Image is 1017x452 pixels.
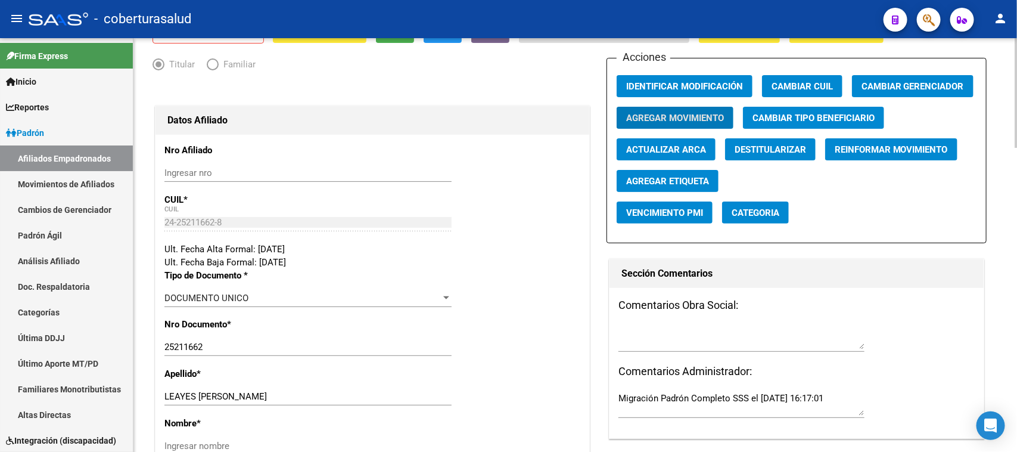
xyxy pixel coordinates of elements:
[617,138,716,160] button: Actualizar ARCA
[852,75,974,97] button: Cambiar Gerenciador
[164,193,289,206] p: CUIL
[94,6,191,32] span: - coberturasalud
[993,11,1007,26] mat-icon: person
[153,61,268,72] mat-radio-group: Elija una opción
[6,126,44,140] span: Padrón
[618,297,975,314] h3: Comentarios Obra Social:
[743,107,884,129] button: Cambiar Tipo Beneficiario
[626,113,724,123] span: Agregar Movimiento
[617,49,670,66] h3: Acciones
[626,81,743,92] span: Identificar Modificación
[762,75,842,97] button: Cambiar CUIL
[617,75,752,97] button: Identificar Modificación
[752,113,875,123] span: Cambiar Tipo Beneficiario
[164,256,580,269] div: Ult. Fecha Baja Formal: [DATE]
[6,101,49,114] span: Reportes
[835,144,948,155] span: Reinformar Movimiento
[6,434,116,447] span: Integración (discapacidad)
[725,138,816,160] button: Destitularizar
[164,58,195,71] span: Titular
[825,138,957,160] button: Reinformar Movimiento
[164,243,580,256] div: Ult. Fecha Alta Formal: [DATE]
[722,202,789,224] button: Categoria
[164,269,289,282] p: Tipo de Documento *
[626,144,706,155] span: Actualizar ARCA
[617,170,719,192] button: Agregar Etiqueta
[772,81,833,92] span: Cambiar CUIL
[626,208,703,218] span: Vencimiento PMI
[626,176,709,187] span: Agregar Etiqueta
[164,318,289,331] p: Nro Documento
[10,11,24,26] mat-icon: menu
[617,107,733,129] button: Agregar Movimiento
[617,202,713,224] button: Vencimiento PMI
[167,111,577,130] h1: Datos Afiliado
[219,58,256,71] span: Familiar
[6,75,36,88] span: Inicio
[735,144,806,155] span: Destitularizar
[732,208,779,218] span: Categoria
[976,411,1005,440] div: Open Intercom Messenger
[862,81,964,92] span: Cambiar Gerenciador
[164,144,289,157] p: Nro Afiliado
[6,49,68,63] span: Firma Express
[621,264,972,283] h1: Sección Comentarios
[164,293,248,304] span: DOCUMENTO UNICO
[618,363,975,380] h3: Comentarios Administrador:
[164,367,289,380] p: Apellido
[164,417,289,430] p: Nombre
